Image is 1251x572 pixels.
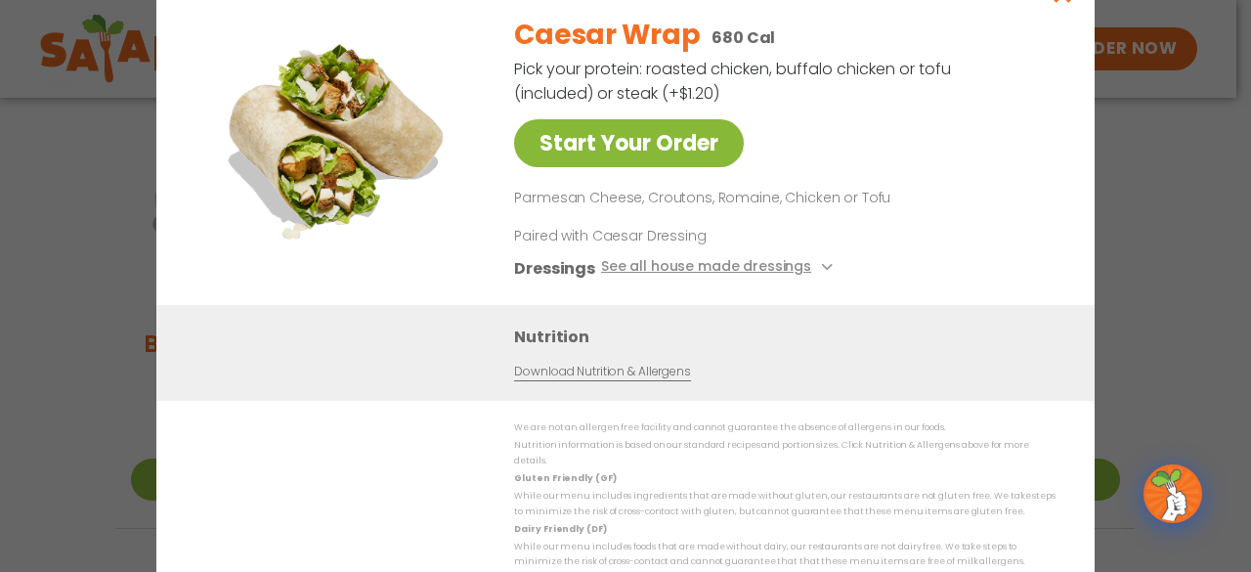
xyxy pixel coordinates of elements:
p: We are not an allergen free facility and cannot guarantee the absence of allergens in our foods. [514,420,1056,435]
p: Paired with Caesar Dressing [514,225,876,245]
strong: Gluten Friendly (GF) [514,472,616,484]
strong: Dairy Friendly (DF) [514,522,606,534]
p: Parmesan Cheese, Croutons, Romaine, Chicken or Tofu [514,187,1048,210]
button: See all house made dressings [601,255,839,280]
p: 680 Cal [712,25,775,50]
p: Nutrition information is based on our standard recipes and portion sizes. Click Nutrition & Aller... [514,438,1056,468]
h3: Dressings [514,255,595,280]
p: While our menu includes ingredients that are made without gluten, our restaurants are not gluten ... [514,489,1056,519]
p: Pick your protein: roasted chicken, buffalo chicken or tofu (included) or steak (+$1.20) [514,57,954,106]
img: wpChatIcon [1145,466,1200,521]
a: Start Your Order [514,119,744,167]
h2: Caesar Wrap [514,15,700,56]
h3: Nutrition [514,324,1065,348]
a: Download Nutrition & Allergens [514,362,690,380]
p: While our menu includes foods that are made without dairy, our restaurants are not dairy free. We... [514,540,1056,570]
